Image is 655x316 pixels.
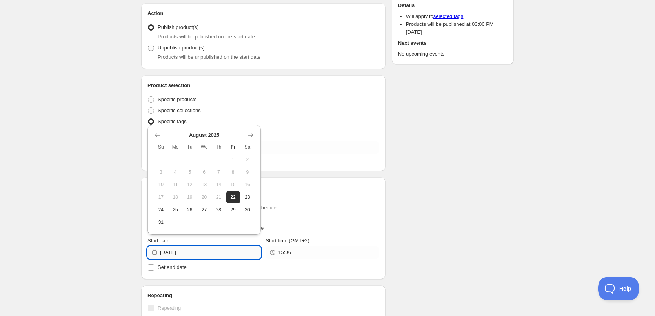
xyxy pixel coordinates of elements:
[147,9,379,17] h2: Action
[186,207,194,213] span: 26
[240,191,255,203] button: Saturday August 23 2025
[229,144,237,150] span: Fr
[158,24,199,30] span: Publish product(s)
[245,130,256,141] button: Show next month, September 2025
[158,54,260,60] span: Products will be unpublished on the start date
[240,141,255,153] th: Saturday
[240,178,255,191] button: Saturday August 16 2025
[157,144,165,150] span: Su
[197,178,211,191] button: Wednesday August 13 2025
[197,203,211,216] button: Wednesday August 27 2025
[183,191,197,203] button: Tuesday August 19 2025
[226,191,240,203] button: Today Friday August 22 2025
[598,277,639,300] iframe: Toggle Customer Support
[158,96,196,102] span: Specific products
[240,203,255,216] button: Saturday August 30 2025
[183,178,197,191] button: Tuesday August 12 2025
[226,178,240,191] button: Friday August 15 2025
[229,156,237,163] span: 1
[226,153,240,166] button: Friday August 1 2025
[154,191,168,203] button: Sunday August 17 2025
[244,194,252,200] span: 23
[200,144,208,150] span: We
[157,194,165,200] span: 17
[398,2,508,9] h2: Details
[200,194,208,200] span: 20
[152,130,163,141] button: Show previous month, July 2025
[158,264,187,270] span: Set end date
[154,216,168,229] button: Sunday August 31 2025
[171,169,180,175] span: 4
[147,82,379,89] h2: Product selection
[157,207,165,213] span: 24
[215,182,223,188] span: 14
[183,203,197,216] button: Tuesday August 26 2025
[157,219,165,225] span: 31
[186,194,194,200] span: 19
[211,203,226,216] button: Thursday August 28 2025
[147,183,379,191] h2: Active dates
[215,207,223,213] span: 28
[183,141,197,153] th: Tuesday
[211,178,226,191] button: Thursday August 14 2025
[158,107,201,113] span: Specific collections
[157,182,165,188] span: 10
[215,144,223,150] span: Th
[168,166,183,178] button: Monday August 4 2025
[157,169,165,175] span: 3
[240,153,255,166] button: Saturday August 2 2025
[244,207,252,213] span: 30
[154,178,168,191] button: Sunday August 10 2025
[171,194,180,200] span: 18
[197,166,211,178] button: Wednesday August 6 2025
[147,238,169,243] span: Start date
[244,182,252,188] span: 16
[406,20,508,36] li: Products will be published at 03:06 PM [DATE]
[168,178,183,191] button: Monday August 11 2025
[197,141,211,153] th: Wednesday
[158,45,205,51] span: Unpublish product(s)
[244,156,252,163] span: 2
[200,169,208,175] span: 6
[229,182,237,188] span: 15
[229,194,237,200] span: 22
[158,34,255,40] span: Products will be published on the start date
[200,182,208,188] span: 13
[154,166,168,178] button: Sunday August 3 2025
[147,292,379,300] h2: Repeating
[171,182,180,188] span: 11
[168,203,183,216] button: Monday August 25 2025
[398,50,508,58] p: No upcoming events
[226,203,240,216] button: Friday August 29 2025
[215,194,223,200] span: 21
[433,13,464,19] a: selected tags
[211,166,226,178] button: Thursday August 7 2025
[197,191,211,203] button: Wednesday August 20 2025
[171,207,180,213] span: 25
[215,169,223,175] span: 7
[266,238,309,243] span: Start time (GMT+2)
[406,13,508,20] li: Will apply to
[154,141,168,153] th: Sunday
[211,191,226,203] button: Thursday August 21 2025
[186,144,194,150] span: Tu
[244,144,252,150] span: Sa
[240,166,255,178] button: Saturday August 9 2025
[183,166,197,178] button: Tuesday August 5 2025
[229,169,237,175] span: 8
[226,141,240,153] th: Friday
[154,203,168,216] button: Sunday August 24 2025
[168,191,183,203] button: Monday August 18 2025
[171,144,180,150] span: Mo
[229,207,237,213] span: 29
[168,141,183,153] th: Monday
[186,182,194,188] span: 12
[226,166,240,178] button: Friday August 8 2025
[158,305,181,311] span: Repeating
[186,169,194,175] span: 5
[158,118,187,124] span: Specific tags
[211,141,226,153] th: Thursday
[200,207,208,213] span: 27
[398,39,508,47] h2: Next events
[244,169,252,175] span: 9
